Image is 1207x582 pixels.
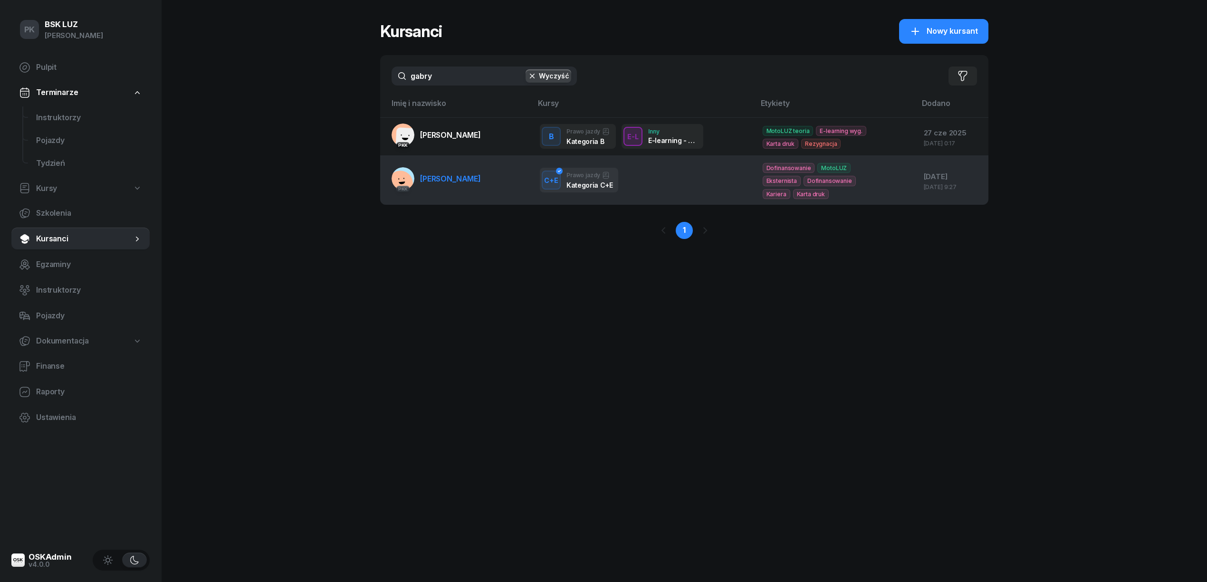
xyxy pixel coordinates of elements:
span: Szkolenia [36,207,142,219]
th: Imię i nazwisko [380,97,532,117]
a: 1 [676,222,693,239]
span: [PERSON_NAME] [420,130,481,140]
a: PKK[PERSON_NAME] [392,167,481,190]
a: Pojazdy [29,129,150,152]
span: Eksternista [763,176,801,186]
th: Kursy [532,97,755,117]
div: C+E [540,174,562,186]
span: Kursanci [36,233,133,245]
span: Dokumentacja [36,335,89,347]
button: B [542,127,561,146]
button: Wyczyść [526,69,571,83]
a: Finanse [11,355,150,378]
div: v4.0.0 [29,561,72,568]
div: [DATE] [924,171,981,183]
span: Dofinansowanie [804,176,856,186]
span: Dofinansowanie [763,163,815,173]
th: Etykiety [755,97,916,117]
div: Prawo jazdy [566,172,613,179]
div: Inny [648,128,698,134]
div: PKK [396,142,410,148]
div: E-learning - 90 dni [648,136,698,144]
span: Kursy [36,182,57,195]
a: Tydzień [29,152,150,175]
span: Tydzień [36,157,142,170]
span: Karta druk [763,139,798,149]
a: Szkolenia [11,202,150,225]
div: [DATE] 0:17 [924,140,981,146]
span: MotoLUZ [817,163,851,173]
span: MotoLUZ teoria [763,126,814,136]
div: Kategoria C+E [566,181,613,189]
div: 27 cze 2025 [924,127,981,139]
span: Kariera [763,189,790,199]
span: E-learning wyg. [816,126,866,136]
div: [DATE] 9:27 [924,184,981,190]
div: BSK LUZ [45,20,103,29]
a: Instruktorzy [29,106,150,129]
div: E-L [623,131,642,143]
span: Ustawienia [36,411,142,424]
span: Karta druk [793,189,829,199]
span: Egzaminy [36,258,142,271]
span: Pojazdy [36,134,142,147]
span: Pulpit [36,61,142,74]
h1: Kursanci [380,23,442,40]
span: [PERSON_NAME] [420,174,481,183]
a: Terminarze [11,82,150,104]
th: Dodano [916,97,988,117]
input: Szukaj [392,67,577,86]
span: Nowy kursant [927,25,978,38]
button: C+E [542,171,561,190]
div: B [545,129,558,145]
span: Terminarze [36,86,78,99]
div: [PERSON_NAME] [45,29,103,42]
a: Pojazdy [11,305,150,327]
span: Instruktorzy [36,284,142,296]
span: Finanse [36,360,142,372]
a: Kursy [11,178,150,200]
span: Rezygnacja [801,139,841,149]
span: Raporty [36,386,142,398]
a: Pulpit [11,56,150,79]
a: Kursanci [11,228,150,250]
span: PK [24,26,35,34]
a: Ustawienia [11,406,150,429]
span: Pojazdy [36,310,142,322]
div: PKK [396,186,410,192]
div: OSKAdmin [29,553,72,561]
button: E-L [623,127,642,146]
div: Prawo jazdy [566,128,610,135]
a: Dokumentacja [11,330,150,352]
span: Instruktorzy [36,112,142,124]
a: PKK[PERSON_NAME] [392,124,481,146]
button: Nowy kursant [899,19,988,44]
a: Raporty [11,381,150,403]
a: Instruktorzy [11,279,150,302]
a: Egzaminy [11,253,150,276]
img: logo-xs@2x.png [11,553,25,567]
div: Kategoria B [566,137,610,145]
